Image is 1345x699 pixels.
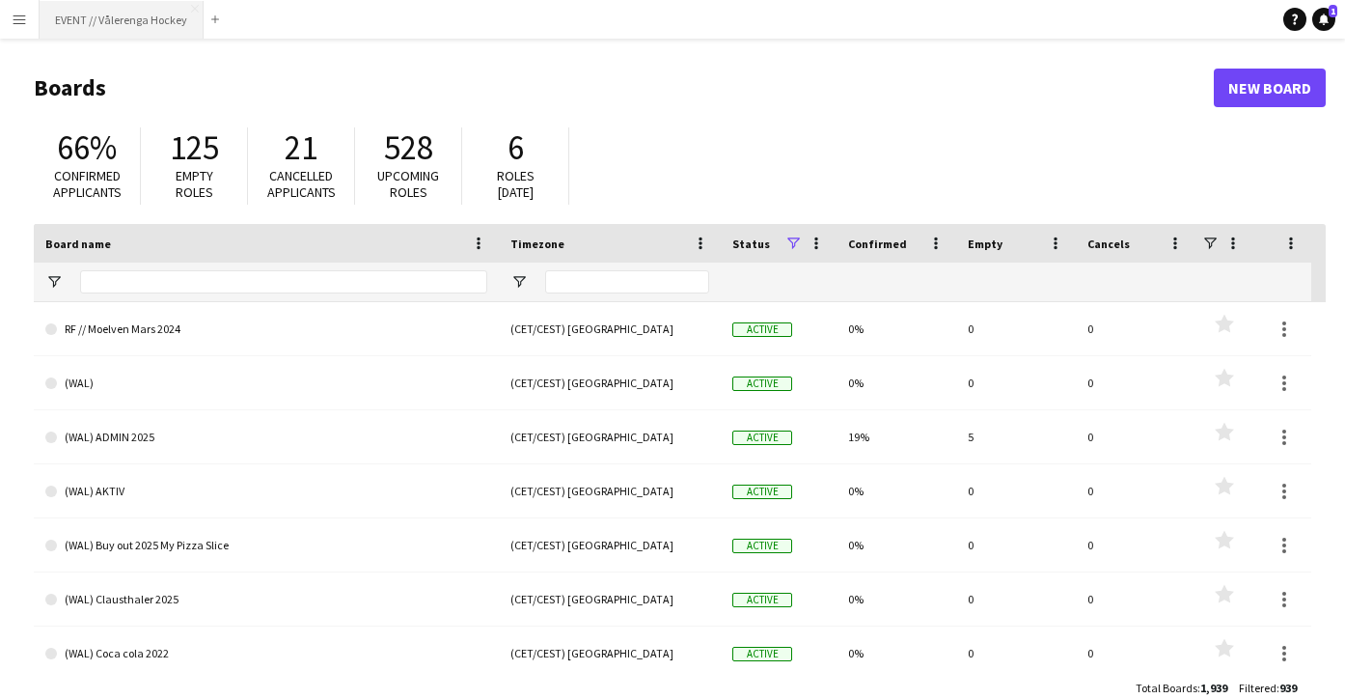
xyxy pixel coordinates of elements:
div: (CET/CEST) [GEOGRAPHIC_DATA] [499,518,721,572]
div: 0 [956,627,1076,680]
button: EVENT // Vålerenga Hockey [40,1,204,39]
div: 0 [1076,356,1195,409]
div: 0 [956,573,1076,626]
div: (CET/CEST) [GEOGRAPHIC_DATA] [499,356,721,409]
h1: Boards [34,73,1214,102]
span: 1 [1329,5,1337,17]
div: 0 [1076,302,1195,355]
div: 5 [956,410,1076,463]
button: Open Filter Menu [45,273,63,291]
span: Confirmed applicants [53,167,122,201]
div: 0 [956,356,1076,409]
span: 66% [57,126,117,169]
a: (WAL) [45,356,487,410]
span: Board name [45,237,111,251]
a: (WAL) Coca cola 2022 [45,627,487,681]
span: Status [732,237,770,251]
div: 0% [837,464,956,517]
div: (CET/CEST) [GEOGRAPHIC_DATA] [499,627,721,680]
div: (CET/CEST) [GEOGRAPHIC_DATA] [499,410,721,463]
span: Empty roles [176,167,213,201]
div: 0 [956,302,1076,355]
div: 0 [956,464,1076,517]
div: 0 [1076,410,1195,463]
span: Active [732,377,792,391]
div: (CET/CEST) [GEOGRAPHIC_DATA] [499,573,721,626]
div: (CET/CEST) [GEOGRAPHIC_DATA] [499,464,721,517]
div: 0% [837,356,956,409]
span: Total Boards [1136,681,1197,695]
span: 6 [508,126,524,169]
a: (WAL) ADMIN 2025 [45,410,487,464]
span: Cancels [1087,237,1130,251]
a: RF // Moelven Mars 2024 [45,302,487,356]
div: 0% [837,627,956,680]
a: (WAL) AKTIV [45,464,487,518]
span: Active [732,647,792,661]
a: (WAL) Buy out 2025 My Pizza Slice [45,518,487,573]
div: 0 [956,518,1076,572]
span: Timezone [510,237,564,251]
span: 1,939 [1200,681,1227,695]
span: Empty [968,237,1002,251]
span: Roles [DATE] [497,167,535,201]
span: Confirmed [848,237,907,251]
div: 0% [837,573,956,626]
span: Cancelled applicants [267,167,336,201]
input: Timezone Filter Input [545,270,709,294]
div: 19% [837,410,956,463]
span: Active [732,485,792,499]
a: 1 [1312,8,1335,31]
div: 0 [1076,464,1195,517]
span: 125 [170,126,219,169]
div: 0% [837,518,956,572]
a: (WAL) Clausthaler 2025 [45,573,487,627]
span: 528 [384,126,433,169]
a: New Board [1214,69,1326,107]
span: Upcoming roles [377,167,439,201]
span: Active [732,593,792,607]
span: Active [732,539,792,553]
div: 0 [1076,518,1195,572]
span: Active [732,431,792,445]
input: Board name Filter Input [80,270,487,294]
span: Active [732,322,792,337]
button: Open Filter Menu [510,273,528,291]
span: 21 [285,126,317,169]
span: Filtered [1239,681,1276,695]
span: 939 [1279,681,1297,695]
div: 0% [837,302,956,355]
div: 0 [1076,627,1195,680]
div: (CET/CEST) [GEOGRAPHIC_DATA] [499,302,721,355]
div: 0 [1076,573,1195,626]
